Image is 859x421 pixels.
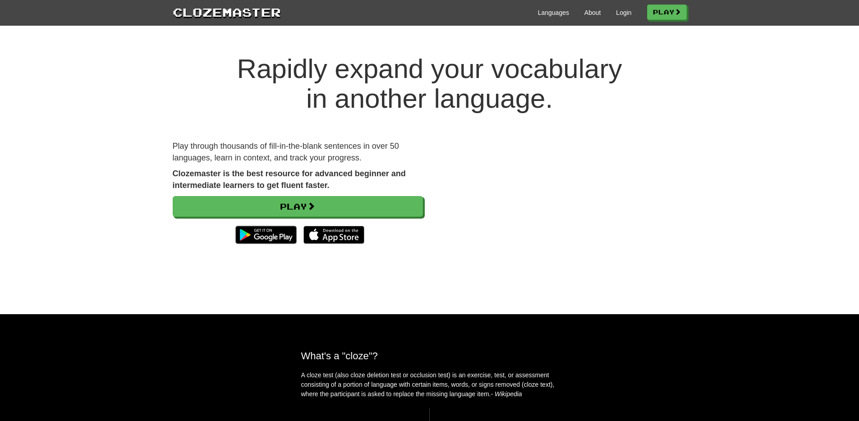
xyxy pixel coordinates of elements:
img: Download_on_the_App_Store_Badge_US-UK_135x40-25178aeef6eb6b83b96f5f2d004eda3bffbb37122de64afbaef7... [303,226,364,244]
a: Play [173,196,423,217]
a: About [584,8,601,17]
h2: What's a "cloze"? [301,350,558,362]
a: Clozemaster [173,4,281,20]
p: Play through thousands of fill-in-the-blank sentences in over 50 languages, learn in context, and... [173,141,423,164]
em: - Wikipedia [491,390,522,398]
strong: Clozemaster is the best resource for advanced beginner and intermediate learners to get fluent fa... [173,169,406,190]
a: Play [647,5,687,20]
p: A cloze test (also cloze deletion test or occlusion test) is an exercise, test, or assessment con... [301,371,558,399]
img: Get it on Google Play [231,221,301,248]
a: Login [616,8,631,17]
a: Languages [538,8,569,17]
